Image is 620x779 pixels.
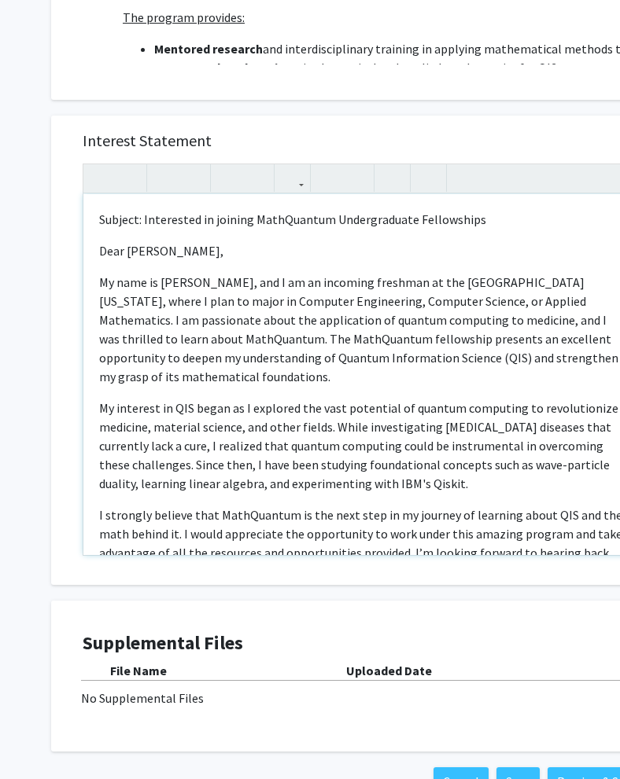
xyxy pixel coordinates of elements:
iframe: Chat [12,708,67,767]
strong: Coursework and seminars [154,60,303,75]
button: Strong (Ctrl + B) [151,164,179,192]
button: Remove format [378,164,406,192]
strong: Mentored research [154,41,263,57]
u: The program provides: [123,9,245,25]
button: Ordered list [342,164,370,192]
button: Superscript [215,164,242,192]
button: Redo (Ctrl + Y) [115,164,142,192]
b: File Name [110,663,167,678]
button: Link [279,164,306,192]
b: Uploaded Date [346,663,432,678]
span: My name is [PERSON_NAME], and I am an incoming freshman at the [GEOGRAPHIC_DATA][US_STATE], where... [99,274,618,384]
button: Subscript [242,164,270,192]
button: Insert horizontal rule [415,164,442,192]
button: Unordered list [315,164,342,192]
button: Emphasis (Ctrl + I) [179,164,206,192]
span: My interest in QIS began as I explored the vast potential of quantum computing to revolutionize m... [99,400,618,491]
button: Undo (Ctrl + Z) [87,164,115,192]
